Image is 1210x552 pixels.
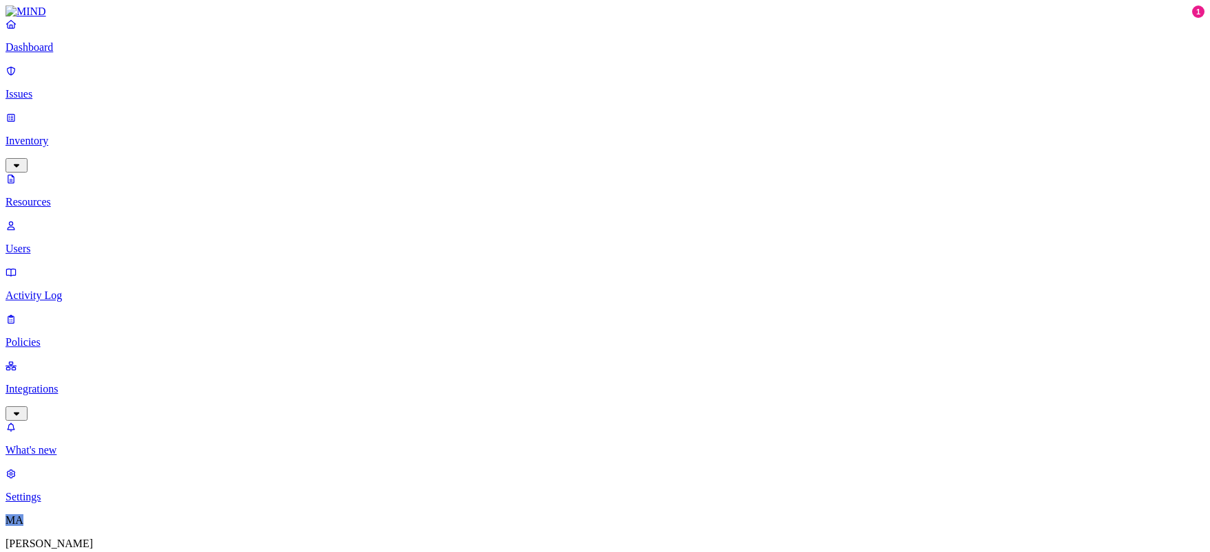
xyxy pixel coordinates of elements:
p: Inventory [6,135,1204,147]
a: Activity Log [6,266,1204,302]
a: Policies [6,313,1204,349]
a: MIND [6,5,1204,18]
img: MIND [6,5,46,18]
p: Integrations [6,383,1204,395]
a: What's new [6,421,1204,456]
p: Activity Log [6,289,1204,302]
a: Issues [6,65,1204,100]
a: Integrations [6,360,1204,419]
p: Settings [6,491,1204,503]
a: Dashboard [6,18,1204,54]
p: Dashboard [6,41,1204,54]
p: Resources [6,196,1204,208]
p: Issues [6,88,1204,100]
p: What's new [6,444,1204,456]
span: MA [6,514,23,526]
p: Policies [6,336,1204,349]
a: Resources [6,173,1204,208]
p: [PERSON_NAME] [6,538,1204,550]
div: 1 [1192,5,1204,18]
a: Inventory [6,111,1204,170]
p: Users [6,243,1204,255]
a: Settings [6,467,1204,503]
a: Users [6,219,1204,255]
